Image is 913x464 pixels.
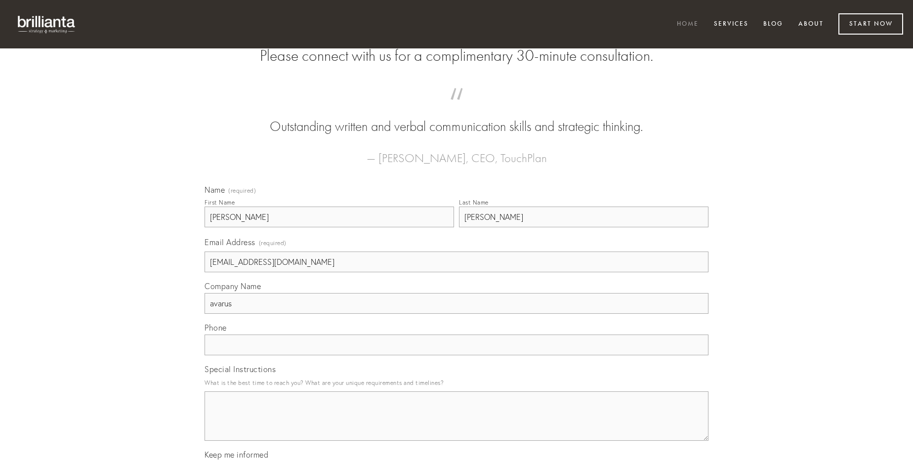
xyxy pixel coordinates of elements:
[670,16,705,33] a: Home
[205,323,227,333] span: Phone
[205,46,708,65] h2: Please connect with us for a complimentary 30-minute consultation.
[228,188,256,194] span: (required)
[10,10,84,39] img: brillianta - research, strategy, marketing
[259,236,287,250] span: (required)
[838,13,903,35] a: Start Now
[205,364,276,374] span: Special Instructions
[707,16,755,33] a: Services
[205,376,708,389] p: What is the best time to reach you? What are your unique requirements and timelines?
[792,16,830,33] a: About
[205,450,268,460] span: Keep me informed
[205,281,261,291] span: Company Name
[205,185,225,195] span: Name
[220,98,693,136] blockquote: Outstanding written and verbal communication skills and strategic thinking.
[220,98,693,117] span: “
[205,237,255,247] span: Email Address
[459,199,489,206] div: Last Name
[220,136,693,168] figcaption: — [PERSON_NAME], CEO, TouchPlan
[757,16,789,33] a: Blog
[205,199,235,206] div: First Name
